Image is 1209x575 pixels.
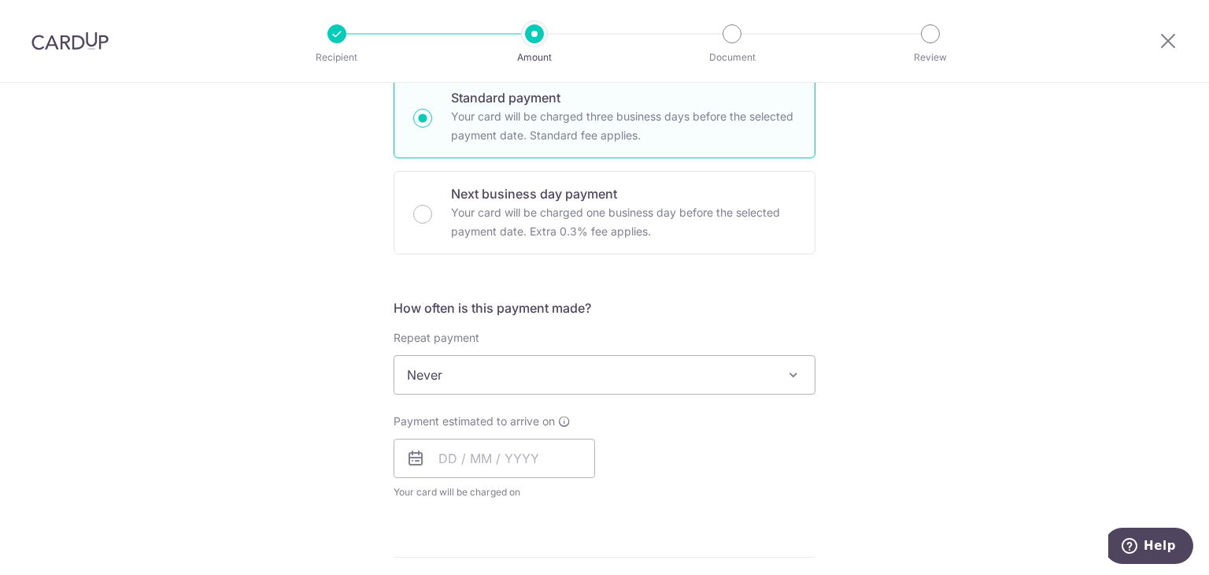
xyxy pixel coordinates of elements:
p: Recipient [279,50,395,65]
span: Never [394,355,815,395]
label: Repeat payment [394,330,479,346]
p: Standard payment [451,88,796,107]
span: Never [394,356,815,394]
iframe: Opens a widget where you can find more information [1108,528,1193,567]
input: DD / MM / YYYY [394,439,595,478]
p: Your card will be charged one business day before the selected payment date. Extra 0.3% fee applies. [451,203,796,241]
p: Your card will be charged three business days before the selected payment date. Standard fee appl... [451,107,796,145]
p: Document [674,50,790,65]
img: CardUp [31,32,109,50]
h5: How often is this payment made? [394,299,815,317]
span: Your card will be charged on [394,484,595,500]
p: Review [872,50,989,65]
span: Payment estimated to arrive on [394,414,555,429]
p: Next business day payment [451,184,796,203]
p: Amount [476,50,593,65]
